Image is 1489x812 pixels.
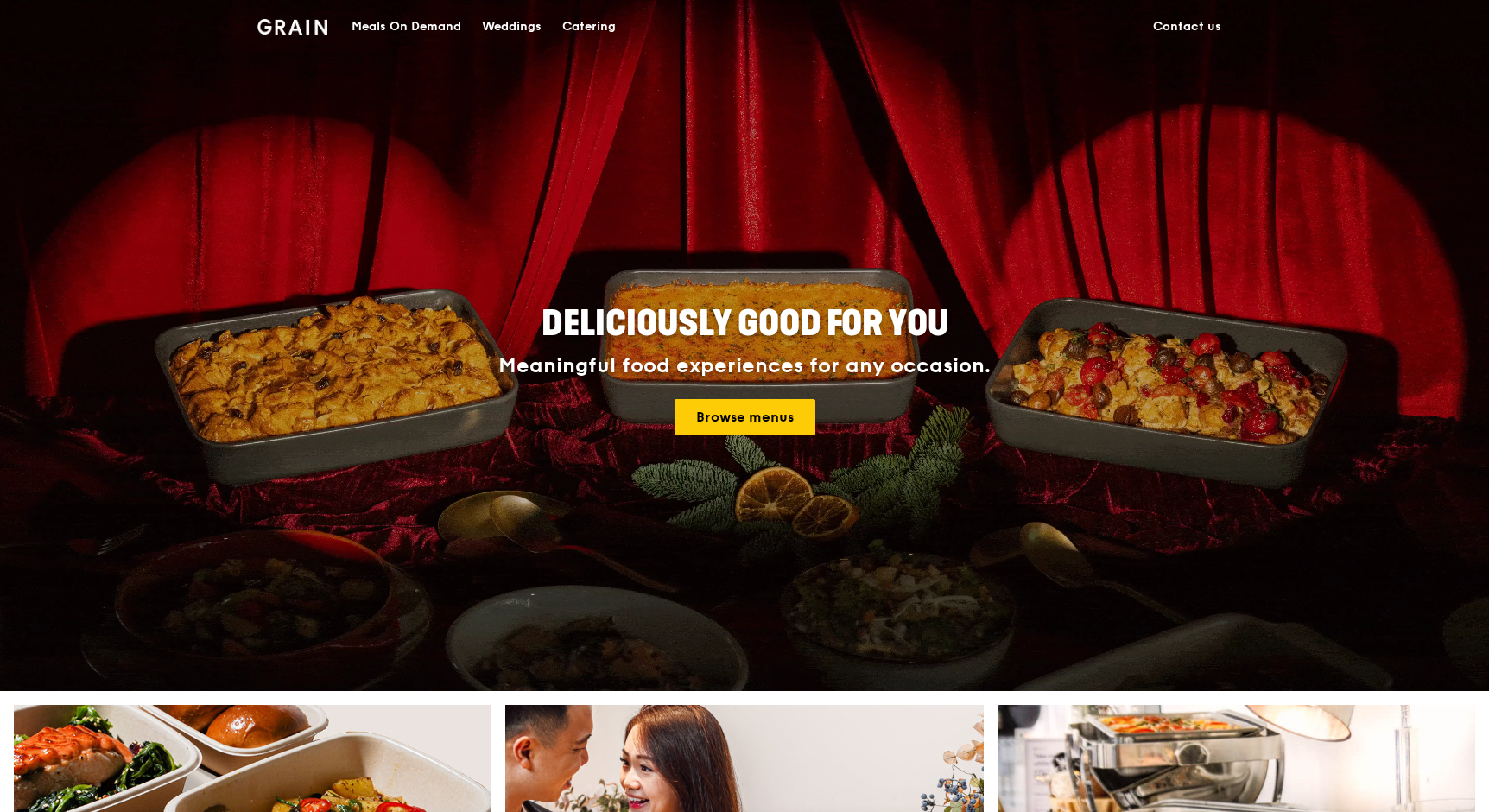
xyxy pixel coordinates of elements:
a: Weddings [472,1,552,53]
img: Grain [257,19,327,35]
a: Browse menus [675,399,815,435]
a: Catering [552,1,626,53]
div: Weddings [482,1,542,53]
div: Meaningful food experiences for any occasion. [434,354,1055,378]
div: Catering [562,1,616,53]
a: Contact us [1143,1,1232,53]
span: Deliciously good for you [542,303,948,345]
div: Meals On Demand [352,1,461,53]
